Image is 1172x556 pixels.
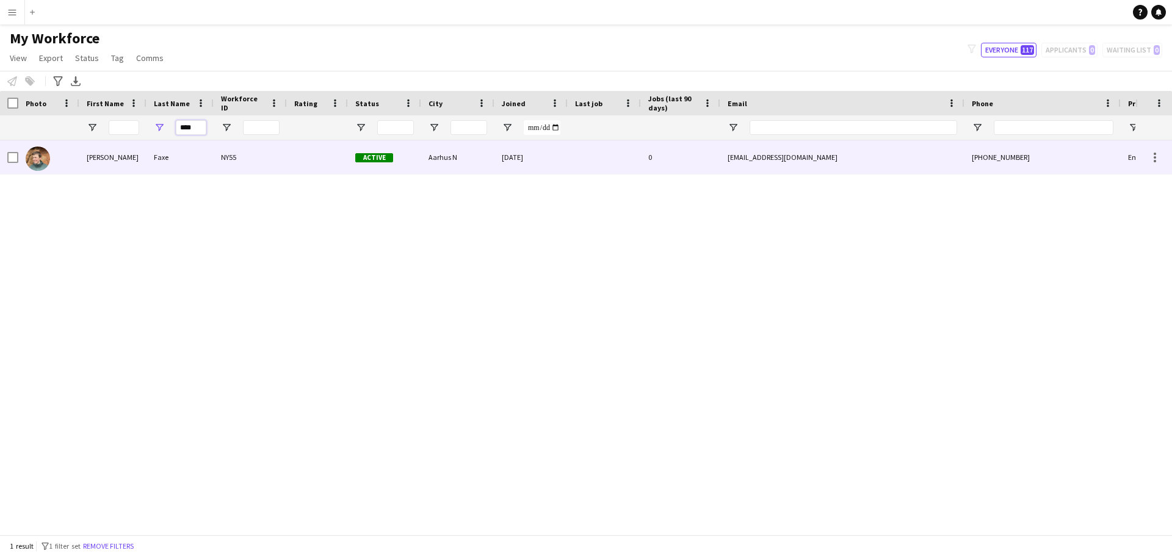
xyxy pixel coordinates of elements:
span: Rating [294,99,317,108]
input: First Name Filter Input [109,120,139,135]
span: My Workforce [10,29,99,48]
span: City [429,99,443,108]
span: Photo [26,99,46,108]
button: Open Filter Menu [355,122,366,133]
span: Last job [575,99,602,108]
span: Active [355,153,393,162]
app-action-btn: Advanced filters [51,74,65,88]
div: [DATE] [494,140,568,174]
span: Phone [972,99,993,108]
span: Profile [1128,99,1152,108]
a: Export [34,50,68,66]
span: Jobs (last 90 days) [648,94,698,112]
button: Open Filter Menu [87,122,98,133]
div: [PERSON_NAME] [79,140,146,174]
a: View [5,50,32,66]
span: Tag [111,52,124,63]
a: Status [70,50,104,66]
span: Status [355,99,379,108]
a: Tag [106,50,129,66]
span: Workforce ID [221,94,265,112]
span: Export [39,52,63,63]
div: [EMAIL_ADDRESS][DOMAIN_NAME] [720,140,964,174]
input: Email Filter Input [750,120,957,135]
div: Aarhus N [421,140,494,174]
input: Last Name Filter Input [176,120,206,135]
input: Phone Filter Input [994,120,1113,135]
span: Joined [502,99,526,108]
a: Comms [131,50,168,66]
span: First Name [87,99,124,108]
button: Open Filter Menu [429,122,440,133]
button: Open Filter Menu [728,122,739,133]
span: Status [75,52,99,63]
app-action-btn: Export XLSX [68,74,83,88]
button: Everyone117 [981,43,1036,57]
div: 0 [641,140,720,174]
span: 117 [1021,45,1034,55]
span: Last Name [154,99,190,108]
span: Email [728,99,747,108]
span: Comms [136,52,164,63]
button: Remove filters [81,540,136,553]
img: Birk Julsgaard Faxe [26,146,50,171]
input: Status Filter Input [377,120,414,135]
button: Open Filter Menu [154,122,165,133]
button: Open Filter Menu [972,122,983,133]
div: [PHONE_NUMBER] [964,140,1121,174]
span: 1 filter set [49,541,81,551]
input: City Filter Input [450,120,487,135]
div: NY55 [214,140,287,174]
div: Faxe [146,140,214,174]
input: Workforce ID Filter Input [243,120,280,135]
input: Joined Filter Input [524,120,560,135]
button: Open Filter Menu [502,122,513,133]
button: Open Filter Menu [221,122,232,133]
span: View [10,52,27,63]
button: Open Filter Menu [1128,122,1139,133]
